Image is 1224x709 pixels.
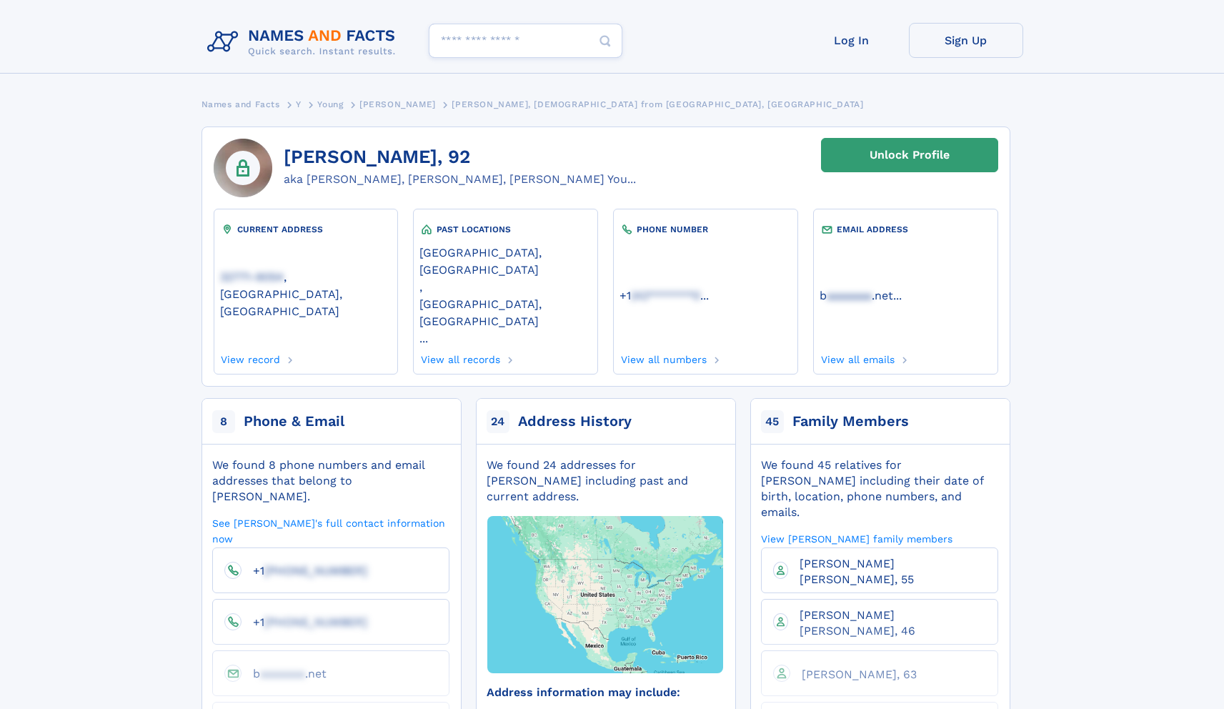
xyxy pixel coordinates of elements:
span: aaaaaaa [827,289,872,302]
input: search input [429,24,622,58]
span: [PHONE_NUMBER] [264,564,367,577]
div: Address information may include: [487,685,724,700]
a: ... [419,332,591,345]
span: [PHONE_NUMBER] [264,615,367,629]
span: 24 [487,410,509,433]
a: [GEOGRAPHIC_DATA], [GEOGRAPHIC_DATA] [419,296,591,328]
div: Address History [518,412,632,432]
span: aaaaaaa [260,667,305,680]
a: +1[PHONE_NUMBER] [242,563,367,577]
div: We found 24 addresses for [PERSON_NAME] including past and current address. [487,457,724,505]
div: PAST LOCATIONS [419,222,591,237]
a: See [PERSON_NAME]'s full contact information now [212,516,449,545]
a: +1[PHONE_NUMBER] [242,615,367,628]
a: [GEOGRAPHIC_DATA], [GEOGRAPHIC_DATA] [419,244,591,277]
a: [PERSON_NAME] [PERSON_NAME], 55 [788,556,986,585]
a: View all records [419,349,500,365]
div: We found 45 relatives for [PERSON_NAME] including their date of birth, location, phone numbers, a... [761,457,998,520]
a: Unlock Profile [821,138,998,172]
span: 32771-9054 [220,270,284,284]
a: Young [317,95,343,113]
a: View all emails [820,349,895,365]
div: PHONE NUMBER [620,222,791,237]
div: We found 8 phone numbers and email addresses that belong to [PERSON_NAME]. [212,457,449,505]
div: EMAIL ADDRESS [820,222,991,237]
a: View [PERSON_NAME] family members [761,532,952,545]
a: Log In [795,23,909,58]
a: View record [220,349,281,365]
span: [PERSON_NAME] [PERSON_NAME], 46 [800,608,915,638]
span: [PERSON_NAME] [359,99,436,109]
a: [PERSON_NAME] [PERSON_NAME], 46 [788,608,986,637]
div: CURRENT ADDRESS [220,222,392,237]
button: Search Button [588,24,622,59]
a: ... [620,289,791,302]
span: Y [296,99,302,109]
span: 8 [212,410,235,433]
a: Sign Up [909,23,1023,58]
span: [PERSON_NAME], 63 [802,668,917,681]
h1: [PERSON_NAME], 92 [284,147,636,168]
a: Y [296,95,302,113]
span: [PERSON_NAME], [DEMOGRAPHIC_DATA] from [GEOGRAPHIC_DATA], [GEOGRAPHIC_DATA] [452,99,863,109]
a: 32771-9054, [GEOGRAPHIC_DATA], [GEOGRAPHIC_DATA] [220,269,392,318]
a: baaaaaaa.net [820,287,893,302]
div: aka [PERSON_NAME], [PERSON_NAME], [PERSON_NAME] You... [284,171,636,188]
div: Phone & Email [244,412,344,432]
a: [PERSON_NAME], 63 [790,667,917,680]
div: Unlock Profile [870,139,950,172]
span: [PERSON_NAME] [PERSON_NAME], 55 [800,557,914,586]
img: Logo Names and Facts [201,23,407,61]
span: Young [317,99,343,109]
div: Family Members [792,412,909,432]
a: Names and Facts [201,95,280,113]
span: 45 [761,410,784,433]
a: baaaaaaa.net [242,666,327,680]
div: , [419,237,591,349]
a: [PERSON_NAME] [359,95,436,113]
a: View all numbers [620,349,707,365]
